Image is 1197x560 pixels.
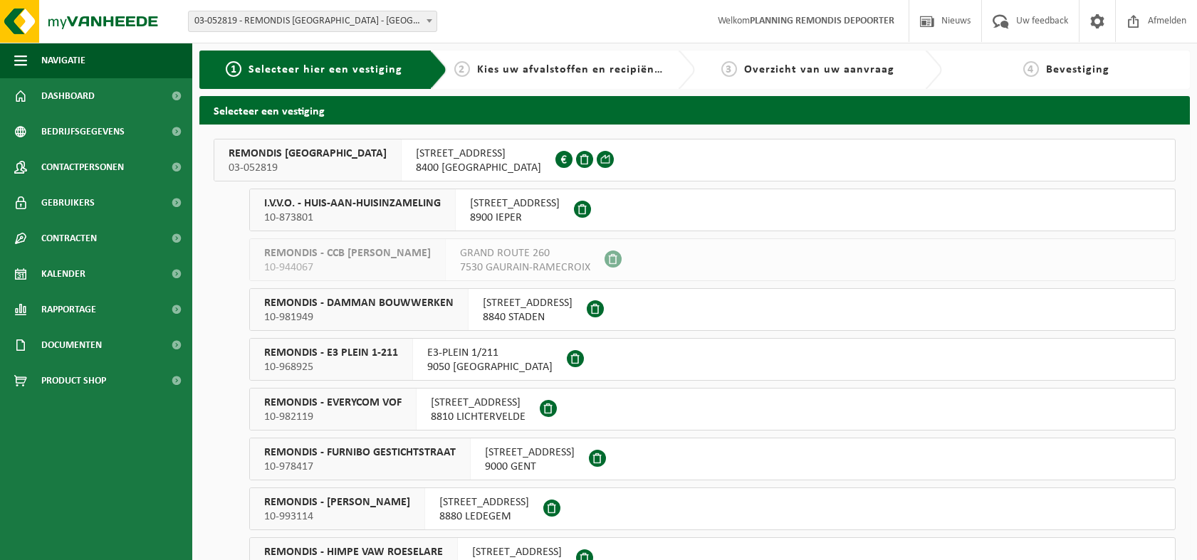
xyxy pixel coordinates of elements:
[264,509,410,524] span: 10-993114
[226,61,241,77] span: 1
[721,61,737,77] span: 3
[229,161,387,175] span: 03-052819
[199,96,1190,124] h2: Selecteer een vestiging
[41,114,125,149] span: Bedrijfsgegevens
[1046,64,1109,75] span: Bevestiging
[249,64,402,75] span: Selecteer hier een vestiging
[264,360,398,374] span: 10-968925
[41,221,97,256] span: Contracten
[41,149,124,185] span: Contactpersonen
[483,296,573,310] span: [STREET_ADDRESS]
[41,363,106,398] span: Product Shop
[1023,61,1039,77] span: 4
[264,196,441,211] span: I.V.V.O. - HUIS-AAN-HUISINZAMELING
[485,445,575,460] span: [STREET_ADDRESS]
[431,396,526,410] span: [STREET_ADDRESS]
[214,139,1176,181] button: REMONDIS [GEOGRAPHIC_DATA] 03-052819 [STREET_ADDRESS]8400 [GEOGRAPHIC_DATA]
[264,460,456,474] span: 10-978417
[41,43,85,78] span: Navigatie
[477,64,673,75] span: Kies uw afvalstoffen en recipiënten
[264,346,398,360] span: REMONDIS - E3 PLEIN 1-211
[483,310,573,324] span: 8840 STADEN
[744,64,894,75] span: Overzicht van uw aanvraag
[431,410,526,424] span: 8810 LICHTERVELDE
[249,338,1176,381] button: REMONDIS - E3 PLEIN 1-211 10-968925 E3-PLEIN 1/2119050 [GEOGRAPHIC_DATA]
[264,545,443,559] span: REMONDIS - HIMPE VAW ROESELARE
[264,445,456,460] span: REMONDIS - FURNIBO GESTICHTSTRAAT
[229,147,387,161] span: REMONDIS [GEOGRAPHIC_DATA]
[188,11,437,32] span: 03-052819 - REMONDIS WEST-VLAANDEREN - OOSTENDE
[454,61,470,77] span: 2
[264,396,402,410] span: REMONDIS - EVERYCOM VOF
[41,256,85,292] span: Kalender
[249,388,1176,430] button: REMONDIS - EVERYCOM VOF 10-982119 [STREET_ADDRESS]8810 LICHTERVELDE
[264,246,431,260] span: REMONDIS - CCB [PERSON_NAME]
[264,495,410,509] span: REMONDIS - [PERSON_NAME]
[249,438,1176,480] button: REMONDIS - FURNIBO GESTICHTSTRAAT 10-978417 [STREET_ADDRESS]9000 GENT
[485,460,575,474] span: 9000 GENT
[264,296,454,310] span: REMONDIS - DAMMAN BOUWWERKEN
[41,327,102,363] span: Documenten
[41,78,95,114] span: Dashboard
[460,260,590,275] span: 7530 GAURAIN-RAMECROIX
[470,211,560,225] span: 8900 IEPER
[427,360,553,374] span: 9050 [GEOGRAPHIC_DATA]
[249,487,1176,530] button: REMONDIS - [PERSON_NAME] 10-993114 [STREET_ADDRESS]8880 LEDEGEM
[264,260,431,275] span: 10-944067
[427,346,553,360] span: E3-PLEIN 1/211
[189,11,437,31] span: 03-052819 - REMONDIS WEST-VLAANDEREN - OOSTENDE
[416,147,541,161] span: [STREET_ADDRESS]
[750,16,894,26] strong: PLANNING REMONDIS DEPOORTER
[249,288,1176,331] button: REMONDIS - DAMMAN BOUWWERKEN 10-981949 [STREET_ADDRESS]8840 STADEN
[264,310,454,324] span: 10-981949
[41,292,96,327] span: Rapportage
[439,495,529,509] span: [STREET_ADDRESS]
[460,246,590,260] span: GRAND ROUTE 260
[472,545,562,559] span: [STREET_ADDRESS]
[439,509,529,524] span: 8880 LEDEGEM
[470,196,560,211] span: [STREET_ADDRESS]
[264,410,402,424] span: 10-982119
[416,161,541,175] span: 8400 [GEOGRAPHIC_DATA]
[249,189,1176,231] button: I.V.V.O. - HUIS-AAN-HUISINZAMELING 10-873801 [STREET_ADDRESS]8900 IEPER
[41,185,95,221] span: Gebruikers
[264,211,441,225] span: 10-873801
